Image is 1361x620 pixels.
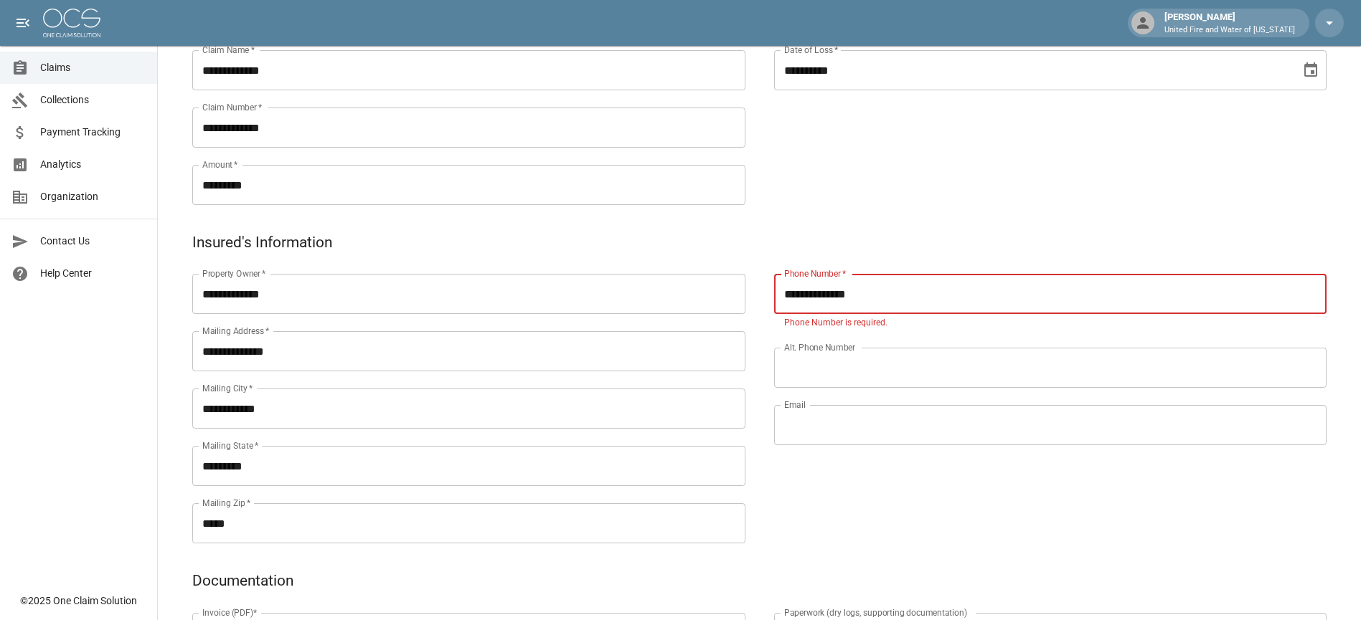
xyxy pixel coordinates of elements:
[9,9,37,37] button: open drawer
[202,101,262,113] label: Claim Number
[40,60,146,75] span: Claims
[1159,10,1301,36] div: [PERSON_NAME]
[202,606,258,619] label: Invoice (PDF)*
[40,157,146,172] span: Analytics
[40,266,146,281] span: Help Center
[1164,24,1295,37] p: United Fire and Water of [US_STATE]
[40,92,146,108] span: Collections
[20,593,137,608] div: © 2025 One Claim Solution
[202,439,258,452] label: Mailing State
[784,44,838,56] label: Date of Loss
[40,125,146,140] span: Payment Tracking
[202,497,251,509] label: Mailing Zip
[202,44,255,56] label: Claim Name
[202,325,269,337] label: Mailing Address
[1296,56,1325,85] button: Choose date, selected date is Aug 11, 2025
[784,316,1317,330] p: Phone Number is required.
[784,399,806,411] label: Email
[202,382,253,394] label: Mailing City
[202,158,238,171] label: Amount
[40,189,146,204] span: Organization
[784,606,967,619] label: Paperwork (dry logs, supporting documentation)
[784,267,846,280] label: Phone Number
[40,234,146,249] span: Contact Us
[784,341,855,353] label: Alt. Phone Number
[43,9,100,37] img: ocs-logo-white-transparent.png
[202,267,266,280] label: Property Owner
